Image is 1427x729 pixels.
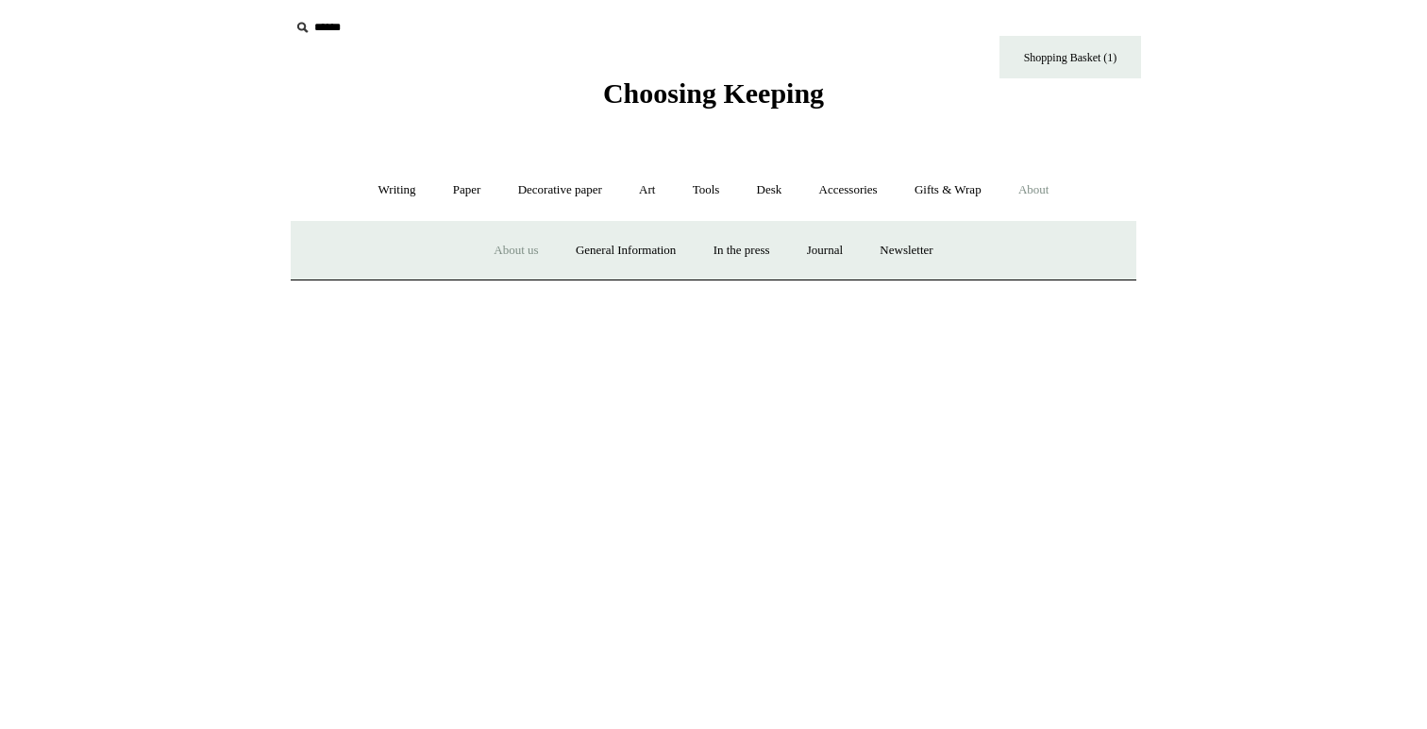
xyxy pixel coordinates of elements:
a: Accessories [802,165,895,215]
a: Newsletter [863,226,949,276]
a: Decorative paper [501,165,619,215]
a: Gifts & Wrap [898,165,999,215]
a: Shopping Basket (1) [999,36,1141,78]
a: Choosing Keeping [603,93,824,106]
a: Writing [361,165,433,215]
span: Choosing Keeping [603,77,824,109]
a: In the press [697,226,787,276]
a: Desk [740,165,799,215]
a: About [1001,165,1066,215]
a: Paper [436,165,498,215]
a: Journal [790,226,860,276]
a: Tools [676,165,737,215]
a: General Information [559,226,693,276]
a: Art [622,165,672,215]
a: About us [477,226,555,276]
